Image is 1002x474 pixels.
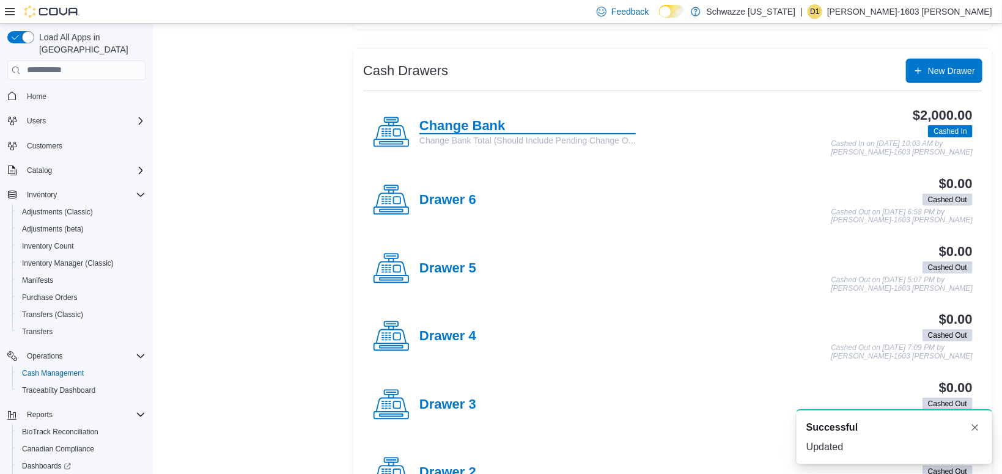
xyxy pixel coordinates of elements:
[22,188,146,202] span: Inventory
[12,221,150,238] button: Adjustments (beta)
[659,5,685,18] input: Dark Mode
[827,4,992,19] p: [PERSON_NAME]-1603 [PERSON_NAME]
[928,398,967,409] span: Cashed Out
[831,344,973,360] p: Cashed Out on [DATE] 7:09 PM by [PERSON_NAME]-1603 [PERSON_NAME]
[17,307,146,322] span: Transfers (Classic)
[12,382,150,399] button: Traceabilty Dashboard
[17,239,146,253] span: Inventory Count
[419,329,476,345] h4: Drawer 4
[22,139,67,153] a: Customers
[17,366,89,381] a: Cash Management
[27,351,63,361] span: Operations
[17,425,103,439] a: BioTrack Reconciliation
[17,273,146,288] span: Manifests
[913,108,973,123] h3: $2,000.00
[2,112,150,129] button: Users
[17,383,146,398] span: Traceabilty Dashboard
[17,442,146,456] span: Canadian Compliance
[17,290,83,305] a: Purchase Orders
[928,65,975,77] span: New Drawer
[22,368,84,378] span: Cash Management
[806,440,982,454] div: Updated
[34,31,146,56] span: Load All Apps in [GEOGRAPHIC_DATA]
[12,306,150,323] button: Transfers (Classic)
[923,261,973,274] span: Cashed Out
[808,4,822,19] div: David-1603 Rice
[22,188,62,202] button: Inventory
[707,4,796,19] p: Schwazze [US_STATE]
[906,59,982,83] button: New Drawer
[22,310,83,319] span: Transfers (Classic)
[17,459,146,473] span: Dashboards
[22,427,98,437] span: BioTrack Reconciliation
[27,166,52,175] span: Catalog
[27,116,46,126] span: Users
[12,272,150,289] button: Manifests
[12,289,150,306] button: Purchase Orders
[923,329,973,341] span: Cashed Out
[2,162,150,179] button: Catalog
[22,163,57,178] button: Catalog
[22,461,71,471] span: Dashboards
[831,276,973,293] p: Cashed Out on [DATE] 5:07 PM by [PERSON_NAME]-1603 [PERSON_NAME]
[939,244,973,259] h3: $0.00
[22,114,51,128] button: Users
[17,366,146,381] span: Cash Management
[17,383,100,398] a: Traceabilty Dashboard
[17,307,88,322] a: Transfers (Classic)
[17,256,119,271] a: Inventory Manager (Classic)
[22,114,146,128] span: Users
[12,323,150,340] button: Transfers
[22,349,146,363] span: Operations
[939,177,973,191] h3: $0.00
[24,5,79,18] img: Cova
[419,192,476,208] h4: Drawer 6
[419,397,476,413] h4: Drawer 3
[17,459,76,473] a: Dashboards
[12,365,150,382] button: Cash Management
[928,262,967,273] span: Cashed Out
[928,125,973,137] span: Cashed In
[22,385,95,395] span: Traceabilty Dashboard
[419,119,636,134] h4: Change Bank
[27,92,46,101] span: Home
[2,186,150,203] button: Inventory
[22,224,84,234] span: Adjustments (beta)
[12,255,150,272] button: Inventory Manager (Classic)
[17,256,146,271] span: Inventory Manager (Classic)
[831,140,973,156] p: Cashed In on [DATE] 10:03 AM by [PERSON_NAME]-1603 [PERSON_NAME]
[611,5,649,18] span: Feedback
[22,138,146,153] span: Customers
[22,293,78,302] span: Purchase Orders
[2,87,150,105] button: Home
[2,406,150,423] button: Reports
[17,442,99,456] a: Canadian Compliance
[2,348,150,365] button: Operations
[12,203,150,221] button: Adjustments (Classic)
[800,4,803,19] p: |
[806,420,982,435] div: Notification
[22,241,74,251] span: Inventory Count
[22,207,93,217] span: Adjustments (Classic)
[17,290,146,305] span: Purchase Orders
[22,407,57,422] button: Reports
[17,425,146,439] span: BioTrack Reconciliation
[923,194,973,206] span: Cashed Out
[934,126,967,137] span: Cashed In
[17,205,98,219] a: Adjustments (Classic)
[22,258,114,268] span: Inventory Manager (Classic)
[968,420,982,435] button: Dismiss toast
[419,261,476,277] h4: Drawer 5
[12,440,150,458] button: Canadian Compliance
[22,275,53,285] span: Manifests
[17,324,57,339] a: Transfers
[928,194,967,205] span: Cashed Out
[27,190,57,200] span: Inventory
[810,4,819,19] span: D1
[22,407,146,422] span: Reports
[17,222,146,236] span: Adjustments (beta)
[939,312,973,327] h3: $0.00
[22,349,68,363] button: Operations
[17,222,89,236] a: Adjustments (beta)
[22,444,94,454] span: Canadian Compliance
